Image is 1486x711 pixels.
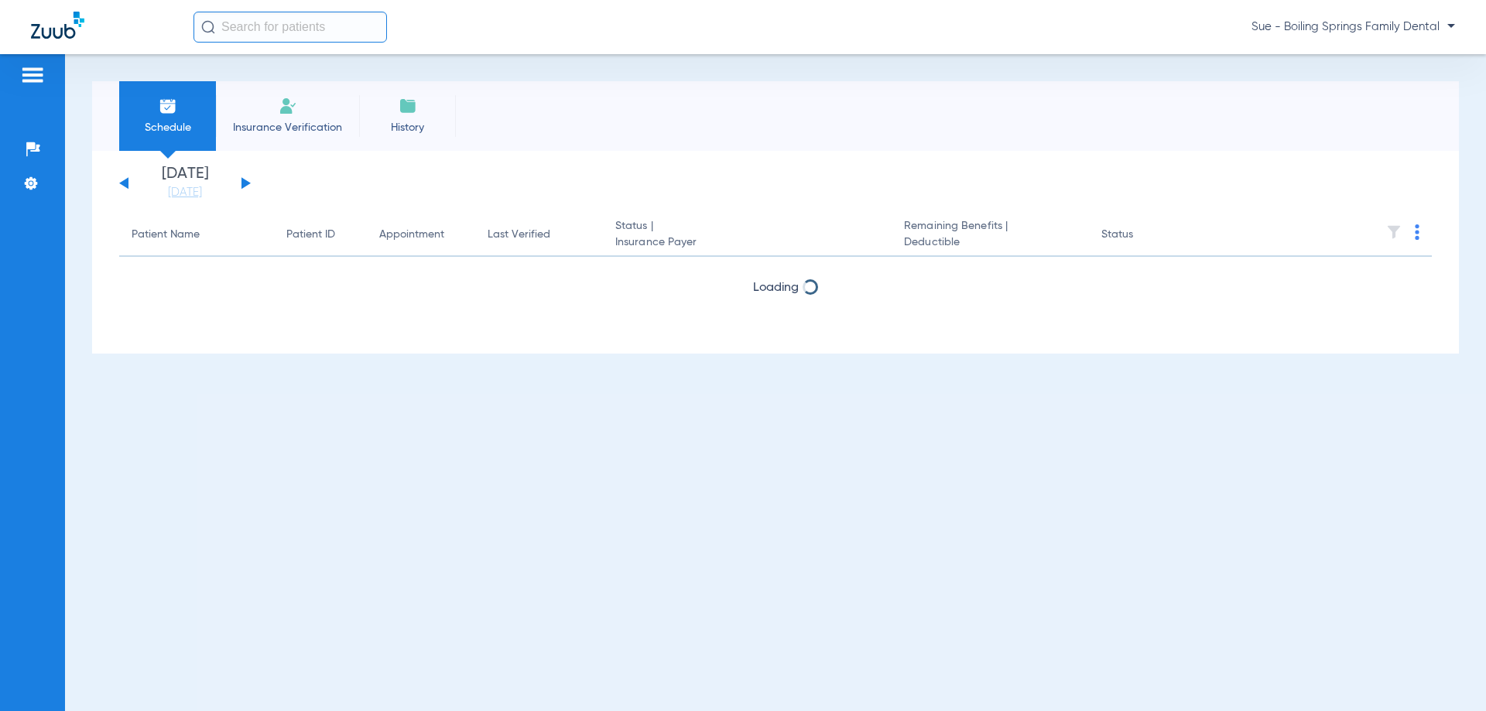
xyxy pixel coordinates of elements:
[201,20,215,34] img: Search Icon
[20,66,45,84] img: hamburger-icon
[488,227,550,243] div: Last Verified
[132,227,262,243] div: Patient Name
[379,227,444,243] div: Appointment
[279,97,297,115] img: Manual Insurance Verification
[1386,224,1402,240] img: filter.svg
[193,12,387,43] input: Search for patients
[1089,214,1193,257] th: Status
[371,120,444,135] span: History
[31,12,84,39] img: Zuub Logo
[488,227,591,243] div: Last Verified
[286,227,335,243] div: Patient ID
[904,234,1076,251] span: Deductible
[379,227,463,243] div: Appointment
[286,227,354,243] div: Patient ID
[132,227,200,243] div: Patient Name
[1251,19,1455,35] span: Sue - Boiling Springs Family Dental
[603,214,892,257] th: Status |
[159,97,177,115] img: Schedule
[399,97,417,115] img: History
[228,120,348,135] span: Insurance Verification
[1415,224,1419,240] img: group-dot-blue.svg
[139,166,231,200] li: [DATE]
[753,282,799,294] span: Loading
[131,120,204,135] span: Schedule
[139,185,231,200] a: [DATE]
[615,234,879,251] span: Insurance Payer
[892,214,1088,257] th: Remaining Benefits |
